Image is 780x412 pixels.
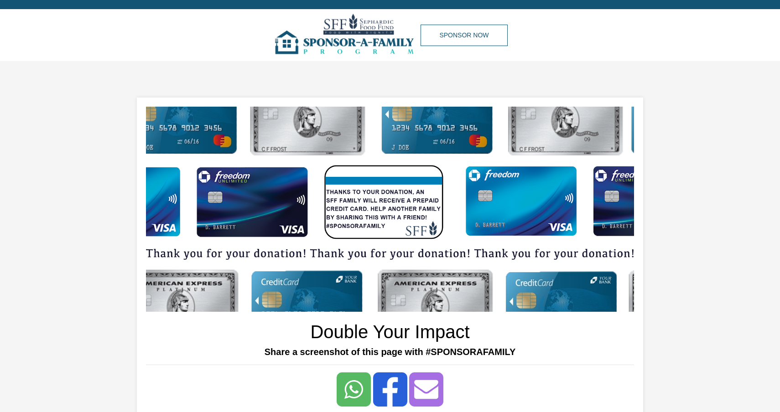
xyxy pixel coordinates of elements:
[337,372,371,407] a: Share to <span class="translation_missing" title="translation missing: en.social_share_button.wha...
[146,107,634,312] img: img
[421,25,507,46] a: Sponsor Now
[310,321,469,343] h1: Double Your Impact
[409,372,443,407] a: Share to Email
[272,9,421,61] img: img
[146,346,634,357] h5: Share a screenshot of this page with #SPONSORAFAMILY
[373,372,407,407] a: Share to Facebook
